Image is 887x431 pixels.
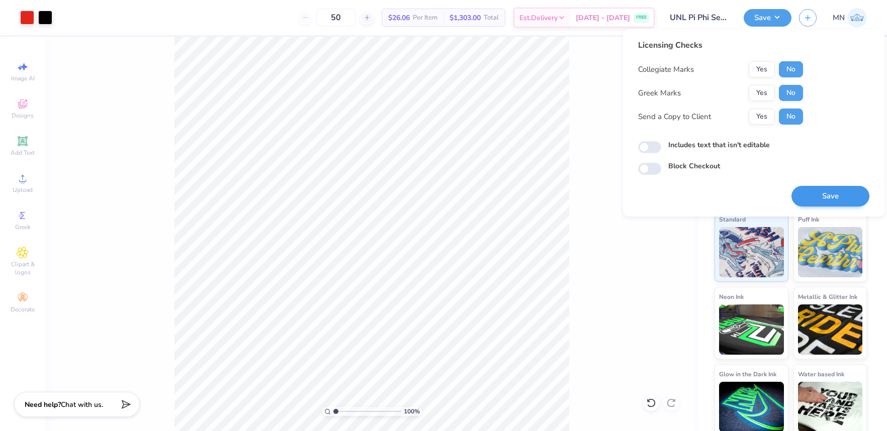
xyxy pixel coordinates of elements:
[638,87,681,99] div: Greek Marks
[719,291,744,302] span: Neon Ink
[484,13,499,23] span: Total
[779,85,803,101] button: No
[719,214,746,225] span: Standard
[744,9,791,27] button: Save
[13,186,33,194] span: Upload
[662,8,736,28] input: Untitled Design
[12,112,34,120] span: Designs
[5,260,40,276] span: Clipart & logos
[798,369,844,379] span: Water based Ink
[833,8,867,28] a: MN
[25,400,61,409] strong: Need help?
[798,214,819,225] span: Puff Ink
[719,369,776,379] span: Glow in the Dark Ink
[638,111,711,123] div: Send a Copy to Client
[798,304,863,355] img: Metallic & Glitter Ink
[576,13,630,23] span: [DATE] - [DATE]
[388,13,410,23] span: $26.06
[847,8,867,28] img: Mark Navarro
[413,13,437,23] span: Per Item
[798,227,863,277] img: Puff Ink
[638,64,694,75] div: Collegiate Marks
[779,109,803,125] button: No
[11,149,35,157] span: Add Text
[833,12,845,24] span: MN
[719,227,784,277] img: Standard
[15,223,31,231] span: Greek
[749,61,775,77] button: Yes
[11,305,35,313] span: Decorate
[749,109,775,125] button: Yes
[11,74,35,82] span: Image AI
[798,291,857,302] span: Metallic & Glitter Ink
[791,186,869,206] button: Save
[636,14,647,21] span: FREE
[668,161,720,171] label: Block Checkout
[719,304,784,355] img: Neon Ink
[61,400,103,409] span: Chat with us.
[519,13,558,23] span: Est. Delivery
[404,407,420,416] span: 100 %
[668,140,770,150] label: Includes text that isn't editable
[450,13,481,23] span: $1,303.00
[779,61,803,77] button: No
[638,39,803,51] div: Licensing Checks
[316,9,356,27] input: – –
[749,85,775,101] button: Yes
